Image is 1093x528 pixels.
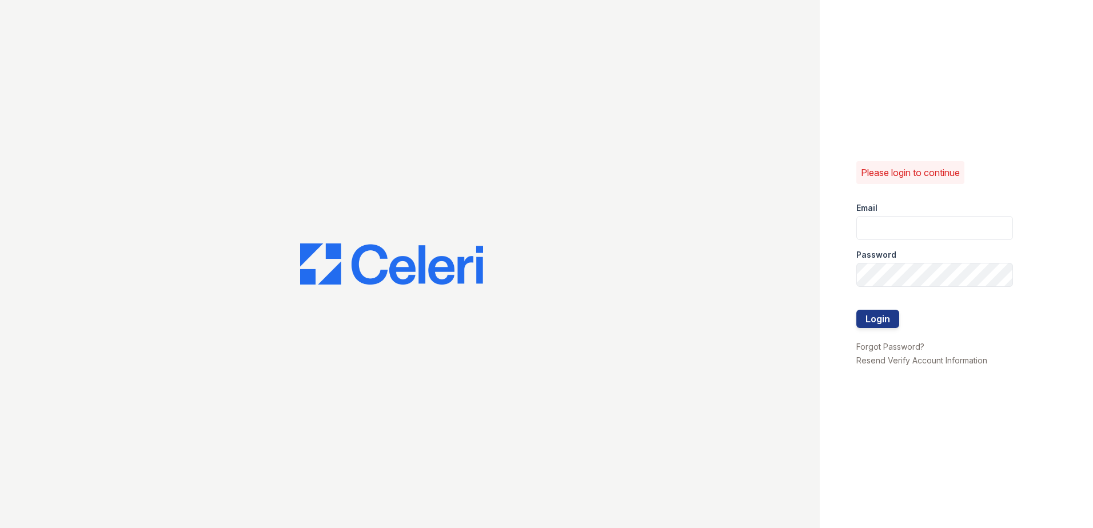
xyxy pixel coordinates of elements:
p: Please login to continue [861,166,960,179]
a: Resend Verify Account Information [856,355,987,365]
button: Login [856,310,899,328]
label: Password [856,249,896,261]
a: Forgot Password? [856,342,924,351]
label: Email [856,202,877,214]
img: CE_Logo_Blue-a8612792a0a2168367f1c8372b55b34899dd931a85d93a1a3d3e32e68fde9ad4.png [300,243,483,285]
